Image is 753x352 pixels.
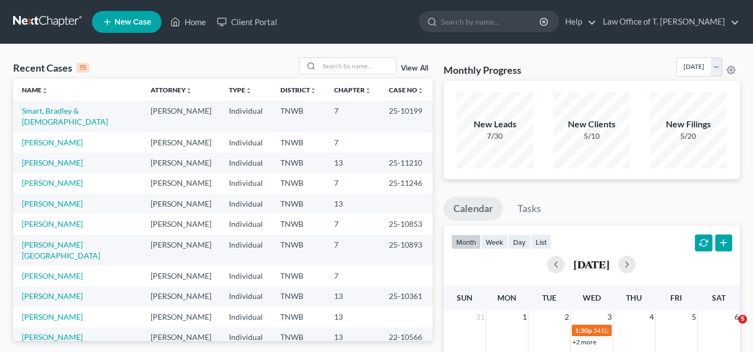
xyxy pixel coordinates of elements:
td: Individual [220,266,272,286]
a: [PERSON_NAME] [22,219,83,228]
i: unfold_more [42,87,48,94]
td: [PERSON_NAME] [142,307,220,327]
a: Law Office of T. [PERSON_NAME] [597,12,739,32]
td: 25-10361 [380,286,433,307]
span: Fri [670,293,682,302]
a: [PERSON_NAME] [22,332,83,342]
td: Individual [220,234,272,266]
a: [PERSON_NAME] [22,199,83,208]
a: Nameunfold_more [22,86,48,94]
span: 5 [738,315,747,324]
td: TNWB [272,132,325,152]
a: [PERSON_NAME] [22,312,83,321]
td: TNWB [272,307,325,327]
td: [PERSON_NAME] [142,173,220,193]
span: 31 [475,310,486,324]
i: unfold_more [365,87,371,94]
td: Individual [220,152,272,173]
td: [PERSON_NAME] [142,266,220,286]
a: Client Portal [211,12,283,32]
a: +2 more [572,338,596,346]
td: 25-10853 [380,214,433,234]
td: 25-11210 [380,152,433,173]
i: unfold_more [417,87,424,94]
td: 13 [325,152,380,173]
td: 25-10893 [380,234,433,266]
td: Individual [220,307,272,327]
td: 7 [325,132,380,152]
td: Individual [220,327,272,348]
td: [PERSON_NAME] [142,101,220,132]
a: [PERSON_NAME] [22,271,83,280]
td: Individual [220,286,272,307]
i: unfold_more [245,87,252,94]
td: TNWB [272,327,325,348]
span: Sat [712,293,726,302]
td: [PERSON_NAME] [142,234,220,266]
span: 2 [564,310,570,324]
span: 6 [733,310,740,324]
td: 7 [325,101,380,132]
div: New Leads [457,118,533,131]
span: 4 [648,310,655,324]
div: New Clients [553,118,630,131]
td: 25-11246 [380,173,433,193]
td: 13 [325,193,380,214]
td: TNWB [272,152,325,173]
td: Individual [220,193,272,214]
span: Tue [542,293,556,302]
td: TNWB [272,266,325,286]
td: 7 [325,234,380,266]
a: [PERSON_NAME] [22,158,83,167]
a: Tasks [508,197,551,221]
input: Search by name... [441,11,541,32]
td: 13 [325,307,380,327]
button: list [531,234,551,249]
span: 1:30p [575,326,592,335]
span: Thu [626,293,642,302]
td: TNWB [272,214,325,234]
td: [PERSON_NAME] [142,286,220,307]
td: 13 [325,286,380,307]
span: Sun [457,293,473,302]
div: New Filings [650,118,727,131]
td: [PERSON_NAME] [142,193,220,214]
td: 7 [325,214,380,234]
span: Mon [497,293,516,302]
div: 15 [77,63,89,73]
td: 22-10566 [380,327,433,348]
i: unfold_more [310,87,317,94]
td: 7 [325,266,380,286]
a: Districtunfold_more [280,86,317,94]
td: Individual [220,132,272,152]
td: TNWB [272,101,325,132]
h3: Monthly Progress [444,63,521,77]
iframe: Intercom live chat [716,315,742,341]
a: View All [401,64,428,72]
td: 25-10199 [380,101,433,132]
a: Home [165,12,211,32]
div: 5/10 [553,131,630,142]
td: [PERSON_NAME] [142,214,220,234]
td: 7 [325,173,380,193]
div: 5/20 [650,131,727,142]
a: Attorneyunfold_more [151,86,192,94]
a: Case Nounfold_more [389,86,424,94]
i: unfold_more [186,87,192,94]
td: [PERSON_NAME] [142,327,220,348]
button: month [451,234,481,249]
button: week [481,234,508,249]
a: Smart, Bradley & [DEMOGRAPHIC_DATA] [22,106,108,126]
td: TNWB [272,193,325,214]
td: Individual [220,214,272,234]
a: Typeunfold_more [229,86,252,94]
td: [PERSON_NAME] [142,152,220,173]
a: [PERSON_NAME][GEOGRAPHIC_DATA] [22,240,100,260]
input: Search by name... [319,58,396,74]
td: TNWB [272,286,325,307]
span: 3 [606,310,613,324]
td: TNWB [272,173,325,193]
span: New Case [114,18,151,26]
h2: [DATE] [573,259,610,270]
button: day [508,234,531,249]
